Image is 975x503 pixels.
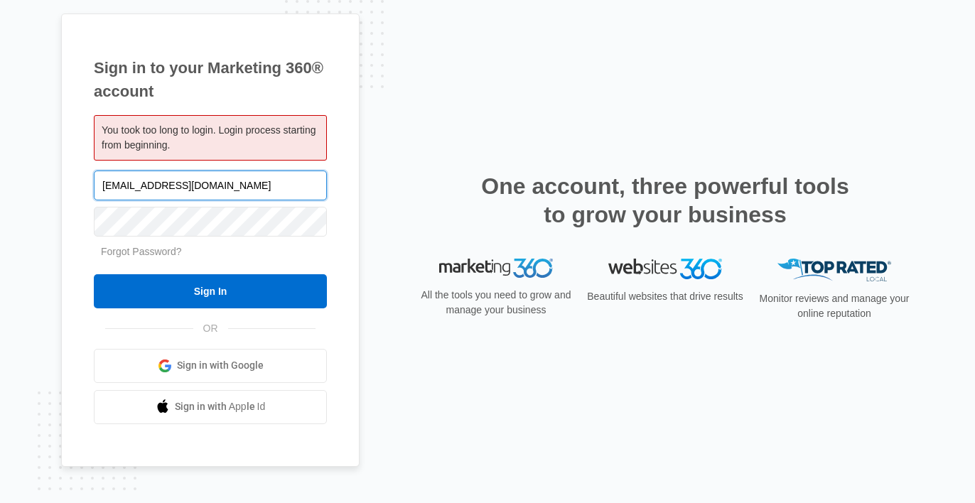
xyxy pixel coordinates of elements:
[755,291,914,321] p: Monitor reviews and manage your online reputation
[94,349,327,383] a: Sign in with Google
[477,172,853,229] h2: One account, three powerful tools to grow your business
[608,259,722,279] img: Websites 360
[416,288,576,318] p: All the tools you need to grow and manage your business
[177,358,264,373] span: Sign in with Google
[94,390,327,424] a: Sign in with Apple Id
[101,246,182,257] a: Forgot Password?
[193,321,228,336] span: OR
[94,274,327,308] input: Sign In
[94,56,327,103] h1: Sign in to your Marketing 360® account
[586,289,745,304] p: Beautiful websites that drive results
[777,259,891,282] img: Top Rated Local
[175,399,266,414] span: Sign in with Apple Id
[439,259,553,278] img: Marketing 360
[94,171,327,200] input: Email
[102,124,316,151] span: You took too long to login. Login process starting from beginning.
